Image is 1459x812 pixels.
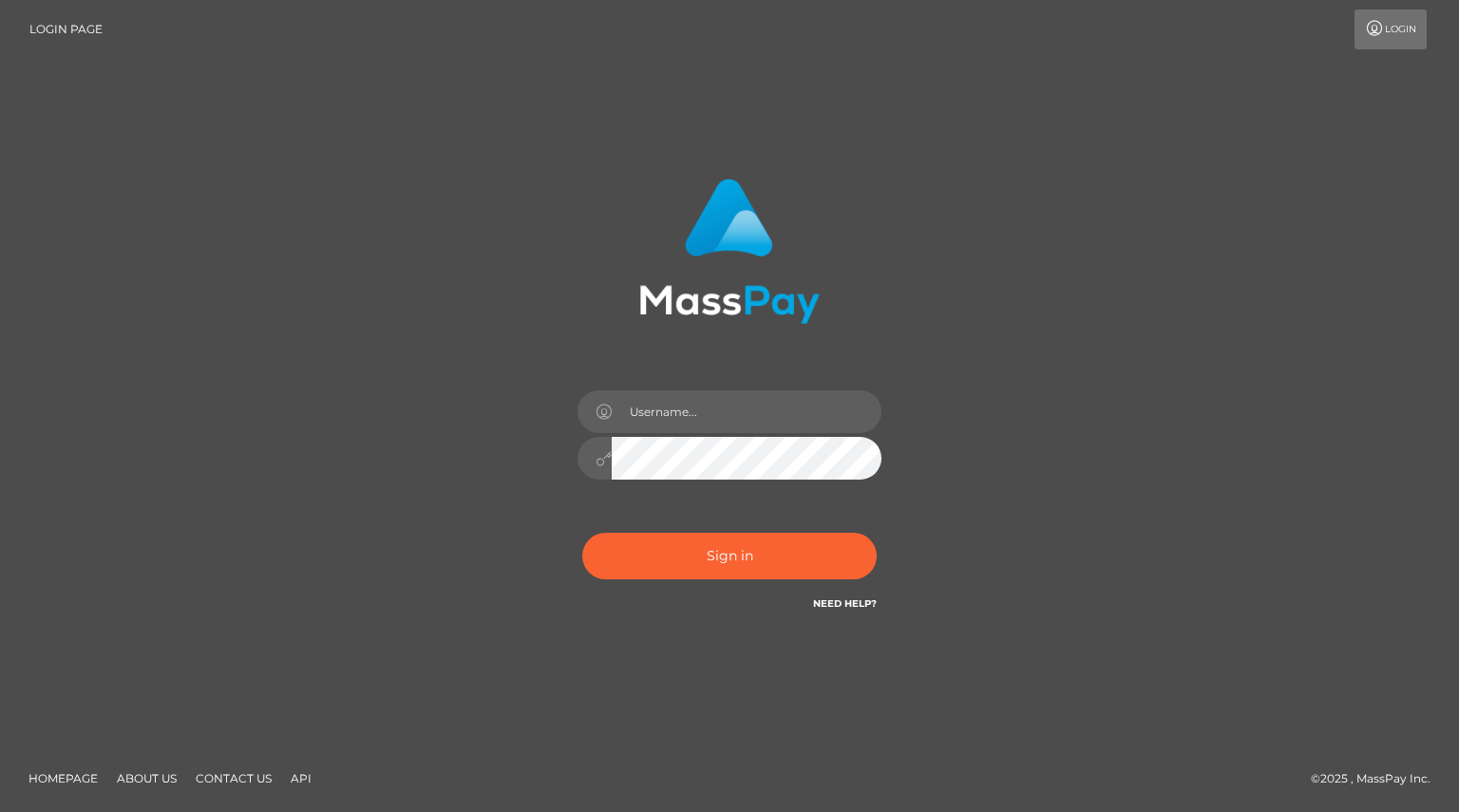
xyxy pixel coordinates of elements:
a: Login Page [29,9,103,49]
div: © 2025 , MassPay Inc. [1311,768,1445,789]
a: About Us [109,764,184,793]
a: API [283,764,319,793]
img: MassPay Login [639,179,820,324]
a: Contact Us [188,764,279,793]
button: Sign in [582,533,877,579]
input: Username... [612,390,881,433]
a: Login [1355,9,1427,49]
a: Need Help? [813,597,877,610]
a: Homepage [21,764,105,793]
